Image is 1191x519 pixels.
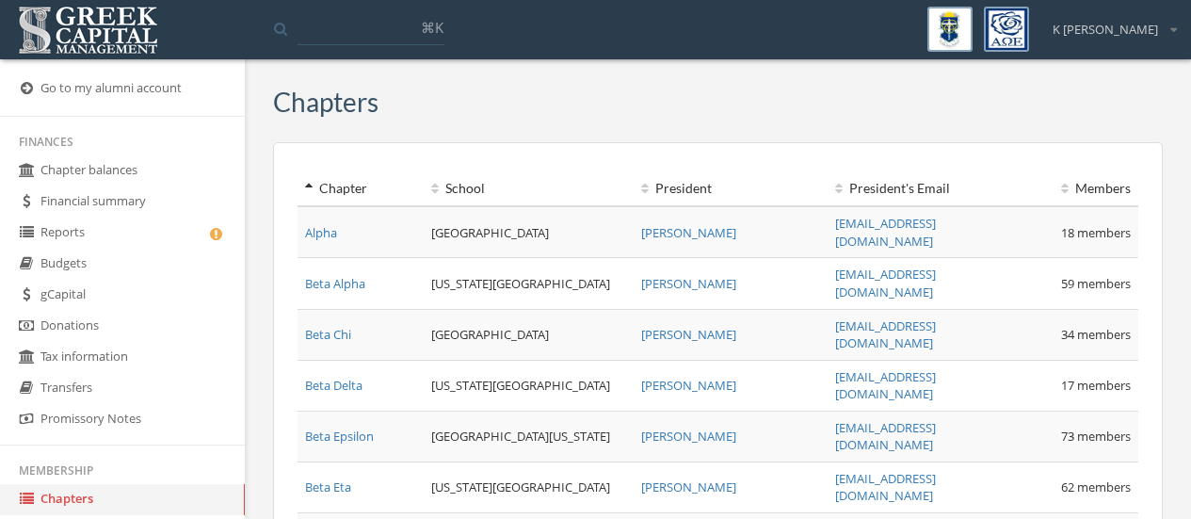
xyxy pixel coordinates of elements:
a: Beta Chi [305,326,351,343]
a: [EMAIL_ADDRESS][DOMAIN_NAME] [835,215,936,250]
div: Members [1028,179,1131,198]
div: School [431,179,626,198]
a: Beta Eta [305,478,351,495]
span: 73 members [1061,428,1131,445]
a: [PERSON_NAME] [641,428,736,445]
a: [EMAIL_ADDRESS][DOMAIN_NAME] [835,419,936,454]
a: [EMAIL_ADDRESS][DOMAIN_NAME] [835,317,936,352]
td: [GEOGRAPHIC_DATA] [424,309,634,360]
span: 34 members [1061,326,1131,343]
span: ⌘K [421,18,443,37]
div: President 's Email [835,179,1013,198]
td: [US_STATE][GEOGRAPHIC_DATA] [424,360,634,411]
span: 62 members [1061,478,1131,495]
td: [GEOGRAPHIC_DATA] [424,206,634,258]
span: 17 members [1061,377,1131,394]
a: [PERSON_NAME] [641,377,736,394]
a: [EMAIL_ADDRESS][DOMAIN_NAME] [835,368,936,403]
span: K [PERSON_NAME] [1053,21,1158,39]
a: [PERSON_NAME] [641,326,736,343]
td: [GEOGRAPHIC_DATA][US_STATE] [424,411,634,462]
h3: Chapters [273,88,378,117]
a: Beta Delta [305,377,362,394]
span: 18 members [1061,224,1131,241]
a: [PERSON_NAME] [641,275,736,292]
td: [US_STATE][GEOGRAPHIC_DATA] [424,462,634,512]
div: President [641,179,819,198]
a: [EMAIL_ADDRESS][DOMAIN_NAME] [835,470,936,505]
div: Chapter [305,179,416,198]
td: [US_STATE][GEOGRAPHIC_DATA] [424,258,634,309]
span: 59 members [1061,275,1131,292]
a: [PERSON_NAME] [641,478,736,495]
a: [PERSON_NAME] [641,224,736,241]
a: Beta Alpha [305,275,365,292]
a: [EMAIL_ADDRESS][DOMAIN_NAME] [835,266,936,300]
div: K [PERSON_NAME] [1040,7,1177,39]
a: Beta Epsilon [305,428,374,445]
a: Alpha [305,224,337,241]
